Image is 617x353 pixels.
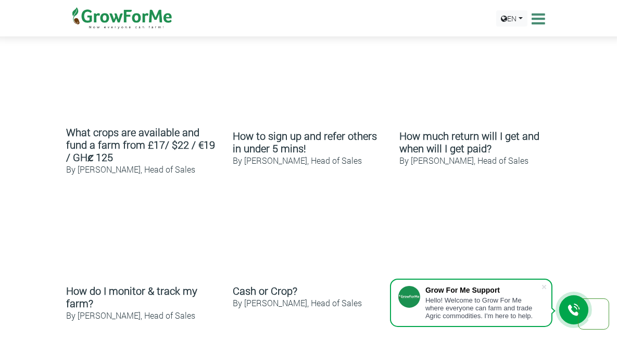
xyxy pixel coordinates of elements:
[425,286,541,294] div: Grow For Me Support
[399,154,550,167] p: By [PERSON_NAME], Head of Sales
[425,296,541,320] div: Hello! Welcome to Grow For Me where everyone can farm and trade Agric commodities. I'm here to help.
[67,125,216,164] b: What crops are available and fund a farm from £17/ $22 / €19 / GHȼ 125
[67,309,218,322] p: By [PERSON_NAME], Head of Sales
[67,163,218,176] p: By [PERSON_NAME], Head of Sales
[233,129,377,155] b: How to sign up and refer others in under 5 mins!
[233,154,384,167] p: By [PERSON_NAME], Head of Sales
[233,297,384,309] p: By [PERSON_NAME], Head of Sales
[233,284,297,297] b: Cash or Crop?
[67,284,198,310] b: How do I monitor & track my farm?
[496,10,527,27] a: EN
[399,129,539,155] b: How much return will I get and when will I get paid?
